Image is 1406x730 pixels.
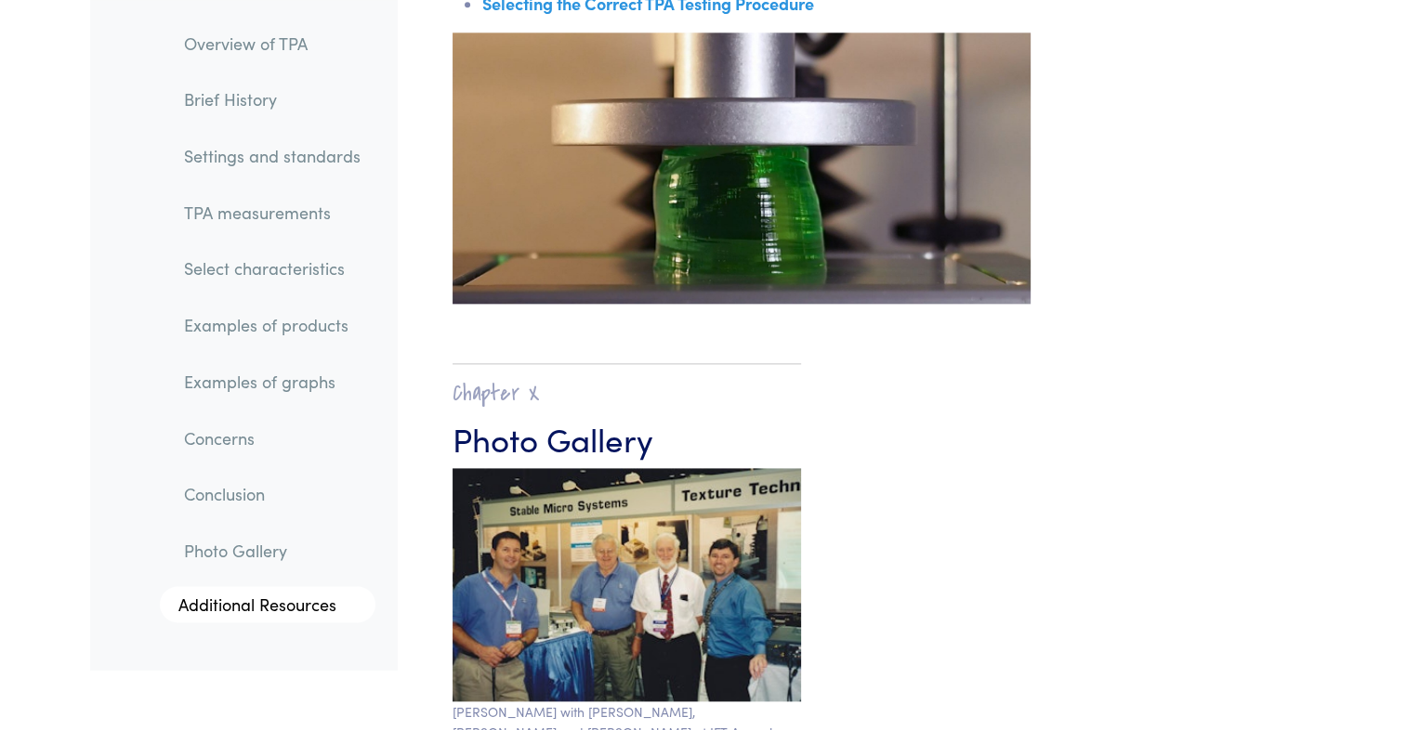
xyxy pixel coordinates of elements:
a: Settings and standards [169,135,375,177]
a: Photo Gallery [169,529,375,572]
a: Overview of TPA [169,22,375,65]
a: Examples of graphs [169,360,375,403]
h2: Chapter X [453,379,801,408]
a: Conclusion [169,474,375,516]
a: TPA measurements [169,191,375,234]
img: green food gel, precompression [453,33,1032,304]
a: Brief History [169,79,375,122]
h3: Photo Gallery [453,415,801,461]
a: Select characteristics [169,248,375,291]
a: Additional Resources [160,586,375,623]
a: Concerns [169,417,375,460]
a: Examples of products [169,305,375,347]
